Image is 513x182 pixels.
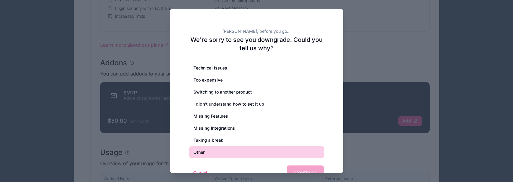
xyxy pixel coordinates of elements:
[189,98,324,110] div: I didn’t understand how to set it up
[189,168,212,177] button: Cancel
[189,134,324,146] div: Taking a break
[189,28,324,34] h2: [PERSON_NAME], before you go...
[189,110,324,122] div: Missing Features
[189,62,324,74] div: Technical Issues
[189,146,324,158] div: Other
[189,35,324,52] h2: We're sorry to see you downgrade. Could you tell us why?
[189,86,324,98] div: Switching to another product
[189,122,324,134] div: Missing Integrations
[189,74,324,86] div: Too expensive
